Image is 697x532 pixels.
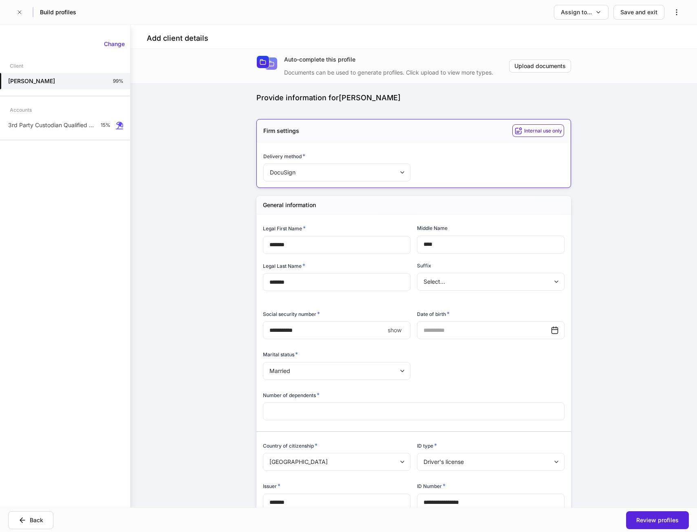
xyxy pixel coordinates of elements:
h6: Delivery method [263,152,305,160]
h6: Number of dependents [263,391,320,399]
h6: Issuer [263,482,280,490]
div: Save and exit [620,8,657,16]
div: Accounts [10,103,32,117]
div: Client [10,59,23,73]
p: 15% [101,122,110,128]
button: Save and exit [613,5,664,20]
h5: Build profiles [40,8,76,16]
button: Assign to... [554,5,609,20]
div: Assign to... [561,8,592,16]
button: Review profiles [626,511,689,529]
div: Upload documents [514,62,566,70]
div: Documents can be used to generate profiles. Click upload to view more types. [284,64,509,77]
div: DocuSign [263,163,410,181]
p: show [388,326,401,334]
h6: Social security number [263,310,320,318]
button: Change [99,38,130,51]
p: 99% [113,78,124,84]
h6: Suffix [417,262,431,269]
h6: Country of citizenship [263,441,318,450]
div: [GEOGRAPHIC_DATA] [263,453,410,471]
button: Upload documents [509,60,571,73]
h6: ID type [417,441,437,450]
div: Review profiles [636,516,679,524]
div: Select... [417,273,564,291]
p: 3rd Party Custodian Qualified Plan - OCQP [8,121,94,129]
h5: [PERSON_NAME] [8,77,55,85]
div: Auto-complete this profile [284,55,509,64]
div: Change [104,40,125,48]
h6: Legal Last Name [263,262,305,270]
h6: Date of birth [417,310,450,318]
h6: ID Number [417,482,446,490]
div: Married [263,362,410,380]
div: Provide information for [PERSON_NAME] [256,93,571,103]
h6: Internal use only [524,127,562,135]
h4: Add client details [147,33,208,43]
h5: General information [263,201,316,209]
h6: Middle Name [417,224,448,232]
div: Back [30,516,43,524]
h6: Legal First Name [263,224,306,232]
div: Driver's license [417,453,564,471]
h6: Marital status [263,350,298,358]
button: Back [8,511,53,529]
h5: Firm settings [263,127,299,135]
